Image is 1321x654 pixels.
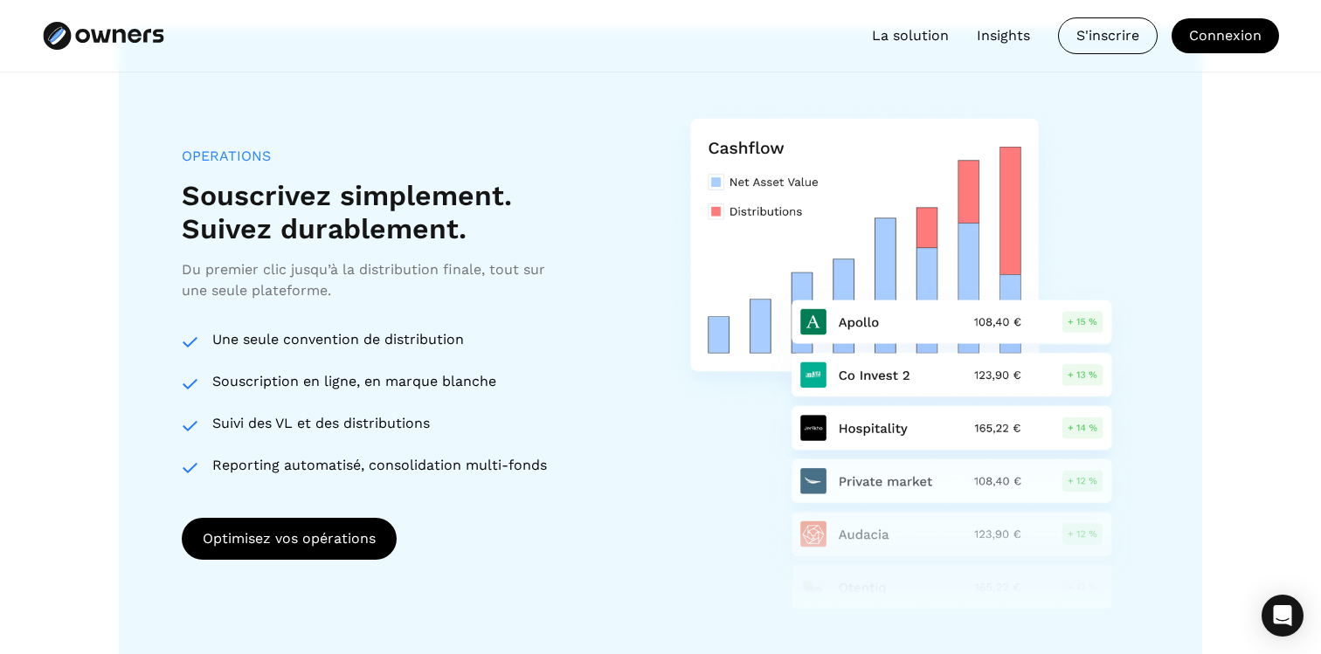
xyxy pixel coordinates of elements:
h3: Souscrivez simplement. Suivez durablement. [182,179,512,246]
a: Connexion [1172,18,1279,53]
div: Du premier clic jusqu’à la distribution finale, tout sur une seule plateforme. [182,259,566,301]
a: Optimisez vos opérations [182,518,397,559]
div: Une seule convention de distribution [212,329,549,350]
div: Operations [182,148,271,164]
div: Souscription en ligne, en marque blanche [212,371,549,392]
div: Suivi des VL et des distributions [212,413,549,434]
div: S'inscrire [1059,18,1157,53]
a: Insights [977,25,1030,46]
a: S'inscrire [1058,17,1158,54]
div: Open Intercom Messenger [1262,595,1304,637]
a: La solution [872,25,949,46]
img: Souscrivez simplement. Suivez durablement. [660,99,1139,609]
div: Reporting automatisé, consolidation multi-fonds [212,455,549,476]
